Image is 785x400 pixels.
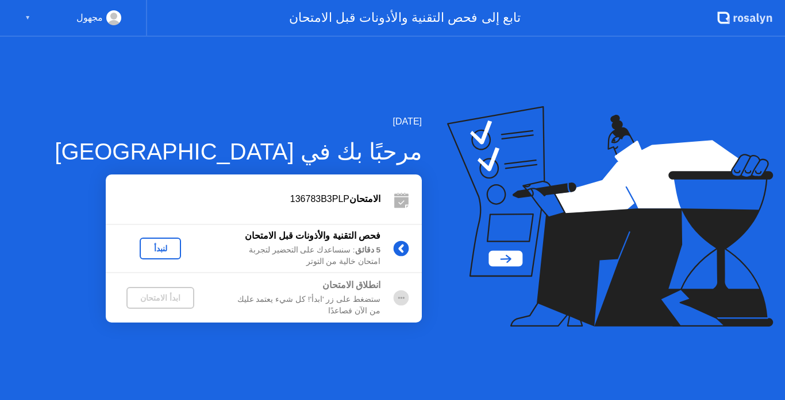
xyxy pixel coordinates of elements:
b: 5 دقائق [355,246,380,254]
b: الامتحان [349,194,380,204]
div: : سنساعدك على التحضير لتجربة امتحان خالية من التوتر [215,244,380,268]
b: فحص التقنية والأذونات قبل الامتحان [245,231,380,240]
div: مجهول [76,10,103,25]
b: انطلاق الامتحان [322,280,380,290]
div: 136783B3PLP [106,192,380,206]
div: لنبدأ [144,244,176,253]
button: لنبدأ [140,238,181,259]
div: ▼ [25,10,30,25]
div: مرحبًا بك في [GEOGRAPHIC_DATA] [55,134,422,169]
button: ابدأ الامتحان [126,287,194,309]
div: ابدأ الامتحان [131,293,190,302]
div: [DATE] [55,115,422,129]
div: ستضغط على زر 'ابدأ'! كل شيء يعتمد عليك من الآن فصاعدًا [215,294,380,317]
